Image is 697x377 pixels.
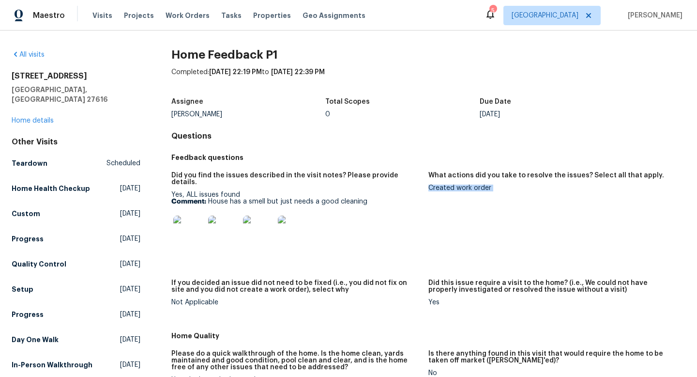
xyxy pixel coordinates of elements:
h5: Custom [12,209,40,219]
a: In-Person Walkthrough[DATE] [12,356,140,374]
div: No [428,370,678,377]
span: [DATE] [120,259,140,269]
span: [DATE] 22:19 PM [209,69,262,76]
span: Geo Assignments [303,11,365,20]
a: Quality Control[DATE] [12,255,140,273]
div: Other Visits [12,137,140,147]
span: Maestro [33,11,65,20]
a: All visits [12,51,45,58]
span: Tasks [221,12,242,19]
a: Progress[DATE] [12,306,140,323]
h5: Teardown [12,158,47,168]
h5: [GEOGRAPHIC_DATA], [GEOGRAPHIC_DATA] 27616 [12,85,140,104]
h5: If you decided an issue did not need to be fixed (i.e., you did not fix on site and you did not c... [171,280,421,293]
h5: Day One Walk [12,335,59,345]
h5: Due Date [480,98,511,105]
span: Scheduled [106,158,140,168]
a: TeardownScheduled [12,155,140,172]
h5: Home Health Checkup [12,184,90,193]
h5: Feedback questions [171,153,685,162]
h5: Setup [12,284,33,294]
div: [PERSON_NAME] [171,111,326,118]
h5: Progress [12,234,44,244]
span: [DATE] 22:39 PM [271,69,325,76]
h2: Home Feedback P1 [171,50,685,60]
h5: Please do a quick walkthrough of the home. Is the home clean, yards maintained and good condition... [171,350,421,371]
span: [DATE] [120,209,140,219]
h5: Did this issue require a visit to the home? (i.e., We could not have properly investigated or res... [428,280,678,293]
div: [DATE] [480,111,634,118]
div: 0 [325,111,480,118]
h2: [STREET_ADDRESS] [12,71,140,81]
a: Day One Walk[DATE] [12,331,140,348]
div: Yes [428,299,678,306]
h4: Questions [171,131,685,141]
span: [PERSON_NAME] [624,11,682,20]
h5: Did you find the issues described in the visit notes? Please provide details. [171,172,421,186]
h5: Assignee [171,98,203,105]
h5: Total Scopes [325,98,370,105]
div: Not Applicable [171,299,421,306]
span: [DATE] [120,234,140,244]
span: [DATE] [120,335,140,345]
a: Home Health Checkup[DATE] [12,180,140,197]
a: Home details [12,117,54,124]
div: Yes, ALL issues found [171,191,421,252]
h5: In-Person Walkthrough [12,360,92,370]
a: Progress[DATE] [12,230,140,248]
b: Comment: [171,198,206,205]
h5: Quality Control [12,259,66,269]
h5: What actions did you take to resolve the issues? Select all that apply. [428,172,664,179]
a: Setup[DATE] [12,281,140,298]
span: Projects [124,11,154,20]
span: [DATE] [120,184,140,193]
span: [DATE] [120,284,140,294]
div: 5 [489,6,496,16]
h5: Is there anything found in this visit that would require the home to be taken off market ([PERSON... [428,350,678,364]
a: Custom[DATE] [12,205,140,222]
span: Properties [253,11,291,20]
span: [GEOGRAPHIC_DATA] [512,11,578,20]
span: Work Orders [166,11,210,20]
div: Completed: to [171,67,685,93]
span: [DATE] [120,310,140,319]
div: Created work order [428,185,678,191]
h5: Progress [12,310,44,319]
span: [DATE] [120,360,140,370]
span: Visits [92,11,112,20]
p: House has a smell but just needs a good cleaning [171,198,421,205]
h5: Home Quality [171,331,685,341]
